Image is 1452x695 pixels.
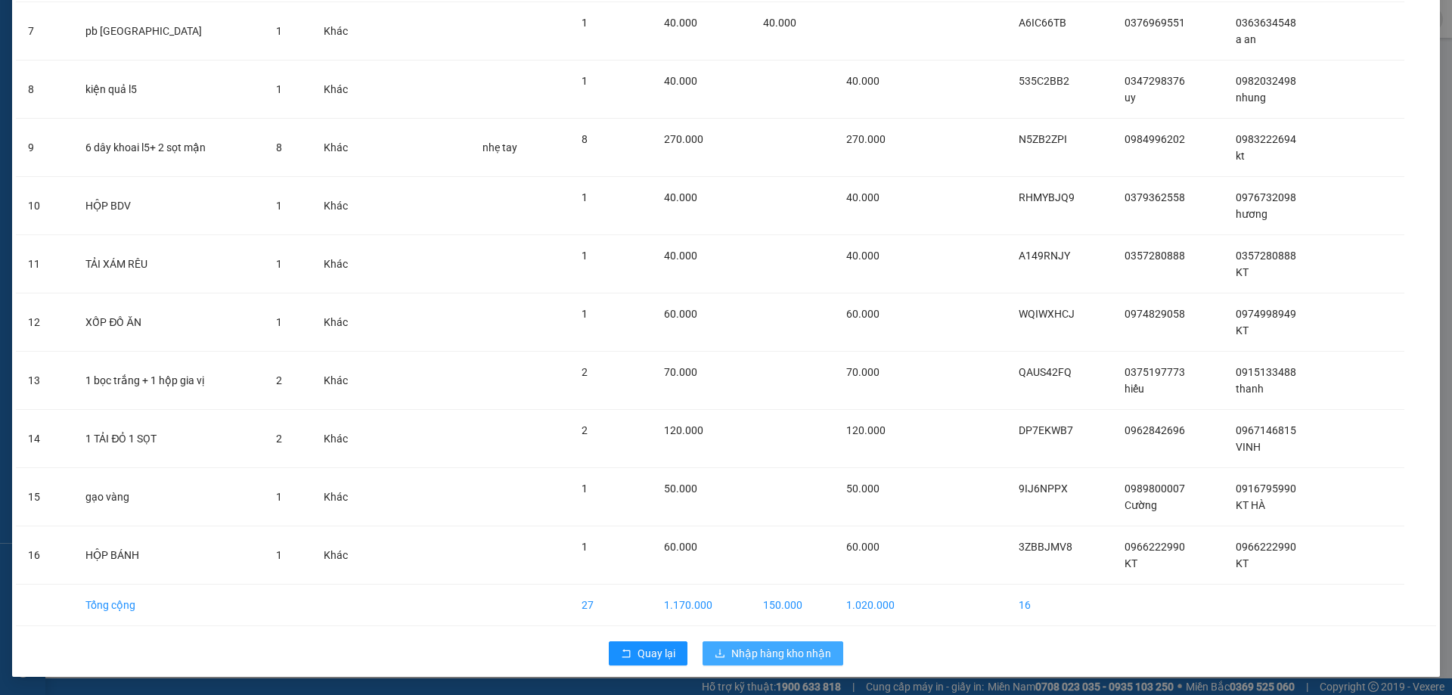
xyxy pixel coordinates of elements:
span: 1 [276,491,282,503]
td: XỐP ĐỒ ĂN [73,293,264,352]
td: 1 TẢI ĐỎ 1 SỌT [73,410,264,468]
span: 0966222990 [1236,541,1296,553]
td: 15 [16,468,73,526]
span: 0375197773 [1125,366,1185,378]
span: KT [1236,266,1249,278]
span: 1 [582,17,588,29]
span: 0966222990 [1125,541,1185,553]
td: Khác [312,293,375,352]
td: 9 [16,119,73,177]
span: Nhập hàng kho nhận [731,645,831,662]
span: 1 [276,316,282,328]
span: 0974998949 [1236,308,1296,320]
td: Khác [312,177,375,235]
td: Tổng cộng [73,585,264,626]
span: DP7EKWB7 [1019,424,1073,436]
span: 60.000 [664,541,697,553]
span: N5ZB2ZPI [1019,133,1067,145]
td: Khác [312,119,375,177]
td: 10 [16,177,73,235]
span: 0916795990 [1236,482,1296,495]
td: HỘP BDV [73,177,264,235]
td: 6 dây khoai l5+ 2 sọt mận [73,119,264,177]
span: RHMYBJQ9 [1019,191,1075,203]
td: 13 [16,352,73,410]
span: 0983222694 [1236,133,1296,145]
span: 0379362558 [1125,191,1185,203]
span: 0915133488 [1236,366,1296,378]
span: Quay lại [638,645,675,662]
td: Khác [312,526,375,585]
span: 70.000 [846,366,880,378]
td: 1.170.000 [652,585,750,626]
span: 270.000 [664,133,703,145]
span: a an [1236,33,1256,45]
span: 60.000 [846,308,880,320]
span: 1 [582,191,588,203]
td: 8 [16,61,73,119]
span: 8 [582,133,588,145]
span: 0376969551 [1125,17,1185,29]
span: Cường [1125,499,1157,511]
td: Khác [312,468,375,526]
td: 150.000 [751,585,835,626]
td: gạo vàng [73,468,264,526]
span: 40.000 [664,75,697,87]
td: Khác [312,352,375,410]
span: 40.000 [664,17,697,29]
span: nhung [1236,92,1266,104]
td: pb [GEOGRAPHIC_DATA] [73,2,264,61]
span: 120.000 [664,424,703,436]
span: 0967146815 [1236,424,1296,436]
span: 60.000 [846,541,880,553]
span: 9IJ6NPPX [1019,482,1068,495]
span: KT HÀ [1236,499,1265,511]
span: 1 [276,83,282,95]
span: 1 [582,75,588,87]
span: QAUS42FQ [1019,366,1072,378]
span: 0989800007 [1125,482,1185,495]
td: 27 [569,585,652,626]
td: 1 bọc trắng + 1 hộp gia vị [73,352,264,410]
span: 0357280888 [1125,250,1185,262]
span: 0982032498 [1236,75,1296,87]
span: 0357280888 [1236,250,1296,262]
span: 40.000 [846,191,880,203]
span: 2 [582,366,588,378]
span: 0974829058 [1125,308,1185,320]
span: 1 [582,541,588,553]
td: Khác [312,2,375,61]
span: 3ZBBJMV8 [1019,541,1072,553]
td: Khác [312,235,375,293]
span: 8 [276,141,282,154]
span: hiếu [1125,383,1144,395]
span: 40.000 [846,75,880,87]
span: 1 [582,482,588,495]
span: 1 [582,250,588,262]
span: uy [1125,92,1136,104]
span: 40.000 [664,250,697,262]
span: rollback [621,648,631,660]
span: kt [1236,150,1245,162]
span: 0363634548 [1236,17,1296,29]
span: 2 [582,424,588,436]
span: 40.000 [763,17,796,29]
span: KT [1236,557,1249,569]
span: 120.000 [846,424,886,436]
td: 16 [16,526,73,585]
span: 0962842696 [1125,424,1185,436]
td: Khác [312,61,375,119]
td: 12 [16,293,73,352]
td: 14 [16,410,73,468]
span: nhẹ tay [482,141,517,154]
span: 40.000 [846,250,880,262]
td: 16 [1007,585,1112,626]
td: 1.020.000 [834,585,929,626]
span: 1 [276,258,282,270]
td: kiện quả l5 [73,61,264,119]
button: rollbackQuay lại [609,641,687,666]
span: 50.000 [664,482,697,495]
span: hương [1236,208,1267,220]
span: 2 [276,374,282,386]
td: Khác [312,410,375,468]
